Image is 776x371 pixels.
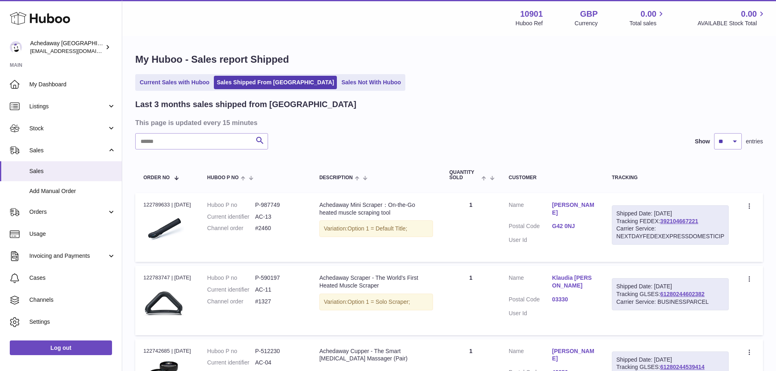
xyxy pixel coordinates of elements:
span: Option 1 = Default Title; [347,225,407,232]
td: 1 [441,266,501,335]
a: Current Sales with Huboo [137,76,212,89]
div: 122742685 | [DATE] [143,347,191,355]
dd: P-590197 [255,274,303,282]
dd: #1327 [255,298,303,305]
span: Listings [29,103,107,110]
span: Invoicing and Payments [29,252,107,260]
div: Achedaway Scraper - The World’s First Heated Muscle Scraper [319,274,433,290]
a: 0.00 AVAILABLE Stock Total [697,9,766,27]
dt: Postal Code [509,222,552,232]
div: Tracking FEDEX: [612,205,729,245]
dt: Channel order [207,224,255,232]
dd: AC-04 [255,359,303,367]
label: Show [695,138,710,145]
div: Achedaway [GEOGRAPHIC_DATA] [30,40,103,55]
h1: My Huboo - Sales report Shipped [135,53,763,66]
strong: 10901 [520,9,543,20]
span: [EMAIL_ADDRESS][DOMAIN_NAME] [30,48,120,54]
span: 0.00 [641,9,657,20]
img: internalAdmin-10901@internal.huboo.com [10,41,22,53]
div: 122783747 | [DATE] [143,274,191,281]
span: 0.00 [741,9,757,20]
dt: Current identifier [207,359,255,367]
a: 0.00 Total sales [629,9,666,27]
div: Achedaway Mini Scraper：On-the-Go heated muscle scraping tool [319,201,433,217]
dt: Name [509,347,552,365]
span: Total sales [629,20,666,27]
span: Stock [29,125,107,132]
div: Variation: [319,294,433,310]
img: Achedaway-Muscle-Scraper.png [143,284,184,325]
div: Huboo Ref [516,20,543,27]
dd: #2460 [255,224,303,232]
dt: Name [509,274,552,292]
dd: P-987749 [255,201,303,209]
div: Carrier Service: NEXTDAYFEDEXEXPRESSDOMESTICIP [616,225,724,240]
dt: Name [509,201,552,219]
a: 61280244602382 [660,291,705,297]
dt: Channel order [207,298,255,305]
dt: User Id [509,236,552,244]
div: Achedaway Cupper - The Smart [MEDICAL_DATA] Massager (Pair) [319,347,433,363]
div: 122789633 | [DATE] [143,201,191,209]
a: Klaudia [PERSON_NAME] [552,274,596,290]
div: Shipped Date: [DATE] [616,283,724,290]
span: Order No [143,175,170,180]
div: Customer [509,175,596,180]
a: Sales Not With Huboo [339,76,404,89]
div: Carrier Service: BUSINESSPARCEL [616,298,724,306]
div: Tracking GLSES: [612,278,729,310]
div: Variation: [319,220,433,237]
span: Orders [29,208,107,216]
span: entries [746,138,763,145]
span: Huboo P no [207,175,239,180]
div: Shipped Date: [DATE] [616,210,724,217]
span: Usage [29,230,116,238]
dd: P-512230 [255,347,303,355]
a: 03330 [552,296,596,303]
h2: Last 3 months sales shipped from [GEOGRAPHIC_DATA] [135,99,356,110]
span: Channels [29,296,116,304]
span: Option 1 = Solo Scraper; [347,299,410,305]
span: Sales [29,167,116,175]
span: Settings [29,318,116,326]
dd: AC-11 [255,286,303,294]
a: 61280244539414 [660,364,705,370]
td: 1 [441,193,501,262]
div: Tracking [612,175,729,180]
dt: User Id [509,310,552,317]
img: musclescraper_750x_c42b3404-e4d5-48e3-b3b1-8be745232369.png [143,211,184,252]
strong: GBP [580,9,598,20]
dt: Postal Code [509,296,552,305]
a: Sales Shipped From [GEOGRAPHIC_DATA] [214,76,337,89]
dt: Huboo P no [207,201,255,209]
div: Currency [575,20,598,27]
span: Quantity Sold [449,170,479,180]
span: Sales [29,147,107,154]
span: Description [319,175,353,180]
a: G42 0NJ [552,222,596,230]
dt: Huboo P no [207,274,255,282]
span: AVAILABLE Stock Total [697,20,766,27]
h3: This page is updated every 15 minutes [135,118,761,127]
a: Log out [10,340,112,355]
a: [PERSON_NAME] [552,347,596,363]
dt: Huboo P no [207,347,255,355]
dt: Current identifier [207,286,255,294]
a: 392104667221 [660,218,698,224]
span: Add Manual Order [29,187,116,195]
span: My Dashboard [29,81,116,88]
a: [PERSON_NAME] [552,201,596,217]
span: Cases [29,274,116,282]
dt: Current identifier [207,213,255,221]
div: Shipped Date: [DATE] [616,356,724,364]
dd: AC-13 [255,213,303,221]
